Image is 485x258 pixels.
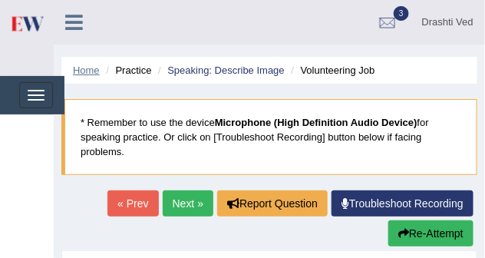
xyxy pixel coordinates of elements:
li: Practice [102,63,151,78]
span: 3 [394,6,409,21]
a: Speaking: Describe Image [167,64,284,76]
a: Next » [163,190,213,217]
a: Troubleshoot Recording [332,190,473,217]
button: Report Question [217,190,328,217]
li: Volunteering Job [287,63,374,78]
b: Microphone (High Definition Audio Device) [215,117,417,128]
blockquote: * Remember to use the device for speaking practice. Or click on [Troubleshoot Recording] button b... [61,99,477,175]
a: Home [73,64,100,76]
button: Re-Attempt [388,220,473,246]
a: « Prev [107,190,158,217]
